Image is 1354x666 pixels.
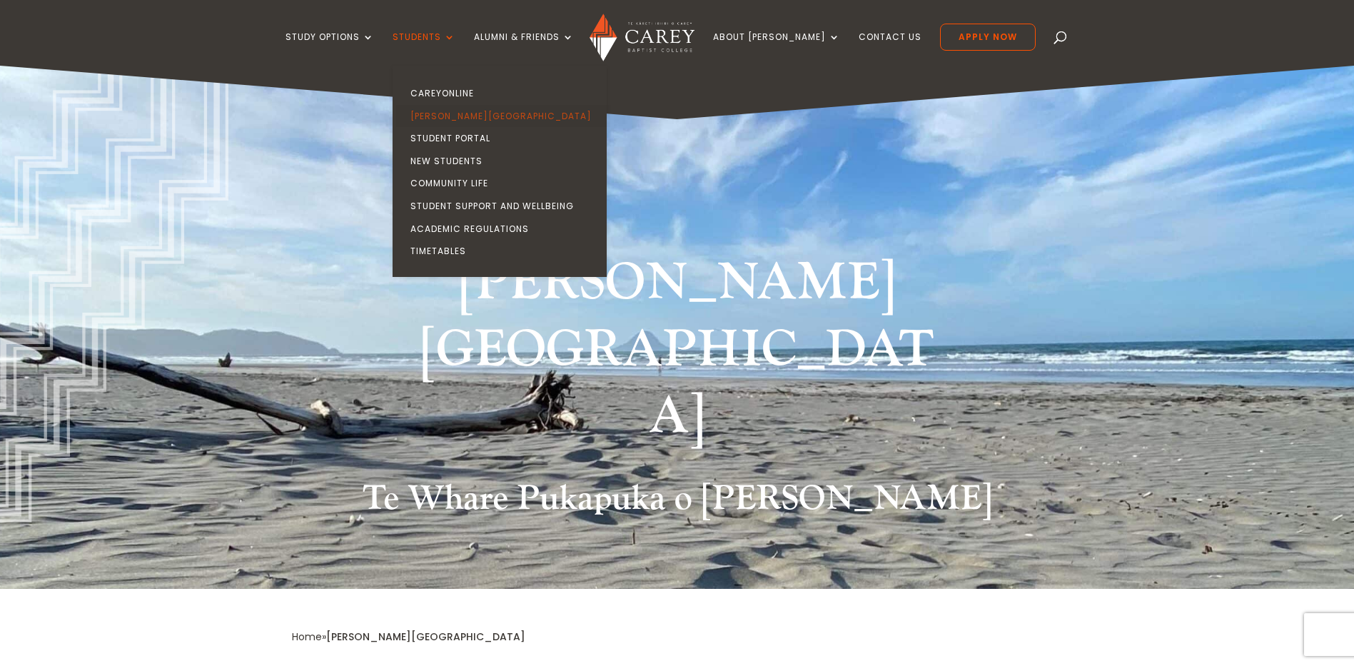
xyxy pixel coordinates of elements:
[474,32,574,66] a: Alumni & Friends
[940,24,1036,51] a: Apply Now
[396,240,610,263] a: Timetables
[859,32,921,66] a: Contact Us
[292,630,525,644] span: »
[396,127,610,150] a: Student Portal
[393,32,455,66] a: Students
[326,630,525,644] span: [PERSON_NAME][GEOGRAPHIC_DATA]
[396,218,610,241] a: Academic Regulations
[590,14,694,61] img: Carey Baptist College
[396,82,610,105] a: CareyOnline
[292,478,1063,527] h2: Te Whare Pukapuka o [PERSON_NAME]
[286,32,374,66] a: Study Options
[396,105,610,128] a: [PERSON_NAME][GEOGRAPHIC_DATA]
[396,172,610,195] a: Community Life
[713,32,840,66] a: About [PERSON_NAME]
[396,150,610,173] a: New Students
[410,250,945,458] h1: [PERSON_NAME][GEOGRAPHIC_DATA]
[396,195,610,218] a: Student Support and Wellbeing
[292,630,322,644] a: Home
